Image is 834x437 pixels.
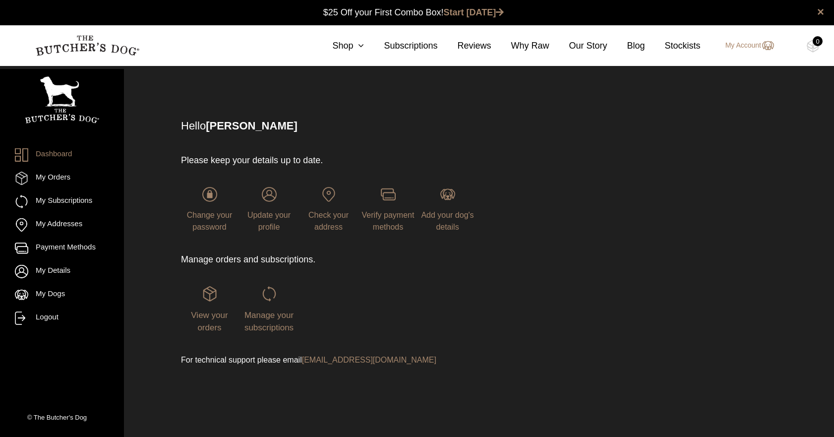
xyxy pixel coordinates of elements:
[181,154,537,167] p: Please keep your details up to date.
[187,211,233,231] span: Change your password
[240,187,298,231] a: Update your profile
[15,312,109,325] a: Logout
[645,39,701,53] a: Stockists
[607,39,645,53] a: Blog
[813,36,823,46] div: 0
[202,286,217,301] img: login-TBD_Orders.png
[549,39,607,53] a: Our Story
[244,311,294,333] span: Manage your subscriptions
[440,187,455,202] img: login-TBD_Dog.png
[308,211,349,231] span: Check your address
[181,118,737,134] p: Hello
[25,76,99,124] img: TBD_Portrait_Logo_White.png
[15,195,109,208] a: My Subscriptions
[15,172,109,185] a: My Orders
[381,187,396,202] img: login-TBD_Payments.png
[240,286,298,332] a: Manage your subscriptions
[300,187,357,231] a: Check your address
[262,187,277,202] img: login-TBD_Profile.png
[181,187,238,231] a: Change your password
[807,40,819,53] img: TBD_Cart-Empty.png
[419,187,476,231] a: Add your dog's details
[15,265,109,278] a: My Details
[444,7,504,17] a: Start [DATE]
[181,253,537,266] p: Manage orders and subscriptions.
[15,148,109,162] a: Dashboard
[15,288,109,302] a: My Dogs
[491,39,549,53] a: Why Raw
[359,187,417,231] a: Verify payment methods
[437,39,491,53] a: Reviews
[262,286,277,301] img: login-TBD_Subscriptions.png
[206,120,298,132] strong: [PERSON_NAME]
[202,187,217,202] img: login-TBD_Password.png
[15,242,109,255] a: Payment Methods
[191,311,228,333] span: View your orders
[181,286,238,332] a: View your orders
[421,211,474,231] span: Add your dog's details
[715,40,774,52] a: My Account
[364,39,437,53] a: Subscriptions
[15,218,109,232] a: My Addresses
[817,6,824,18] a: close
[312,39,364,53] a: Shop
[321,187,336,202] img: login-TBD_Address.png
[181,354,537,366] p: For technical support please email
[362,211,415,231] span: Verify payment methods
[302,356,436,364] a: [EMAIL_ADDRESS][DOMAIN_NAME]
[247,211,291,231] span: Update your profile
